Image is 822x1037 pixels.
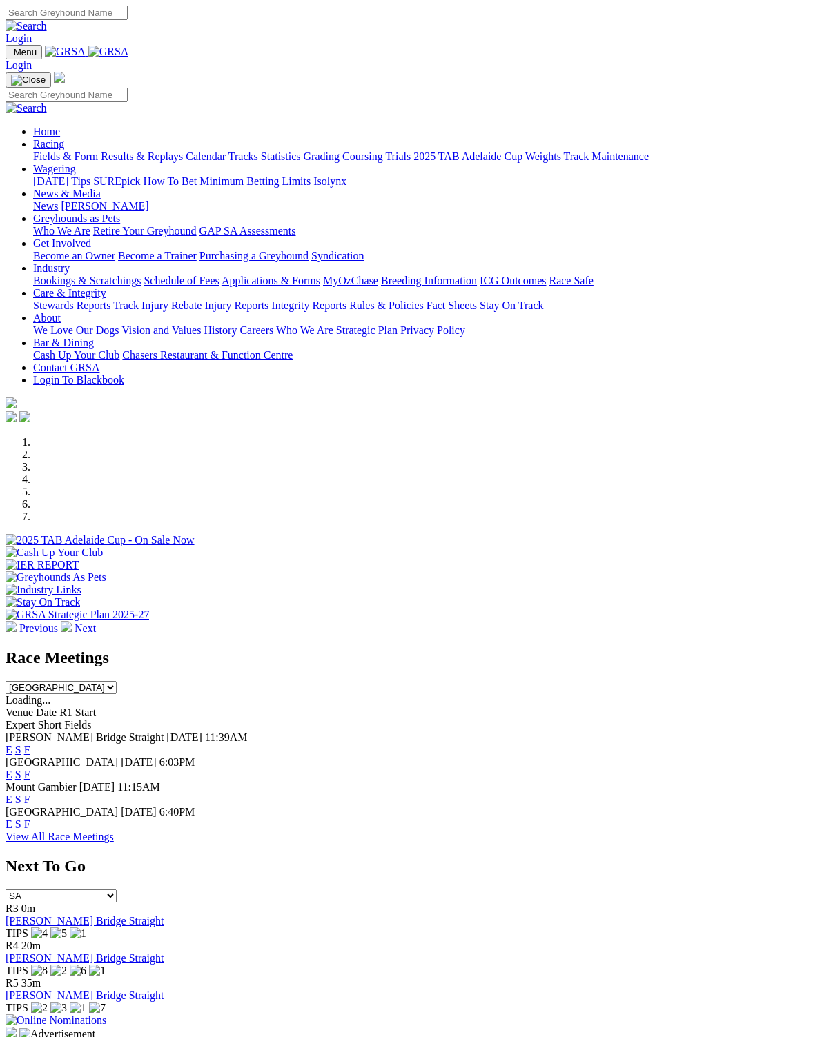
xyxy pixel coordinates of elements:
a: E [6,744,12,755]
a: Track Injury Rebate [113,299,202,311]
img: Stay On Track [6,596,80,609]
a: Become a Trainer [118,250,197,261]
a: E [6,818,12,830]
a: Wagering [33,163,76,175]
a: Privacy Policy [400,324,465,336]
a: Statistics [261,150,301,162]
div: Get Involved [33,250,816,262]
a: Grading [304,150,340,162]
img: 5 [50,927,67,940]
a: Fact Sheets [427,299,477,311]
img: 4 [31,927,48,940]
a: Tracks [228,150,258,162]
a: History [204,324,237,336]
img: 3 [50,1002,67,1014]
h2: Race Meetings [6,649,816,667]
span: TIPS [6,965,28,976]
img: logo-grsa-white.png [6,397,17,408]
a: [PERSON_NAME] Bridge Straight [6,915,164,927]
a: Track Maintenance [564,150,649,162]
div: Wagering [33,175,816,188]
span: TIPS [6,1002,28,1014]
img: 1 [70,927,86,940]
div: Greyhounds as Pets [33,225,816,237]
a: Minimum Betting Limits [199,175,311,187]
a: SUREpick [93,175,140,187]
a: Stay On Track [480,299,543,311]
a: Weights [525,150,561,162]
a: News [33,200,58,212]
a: [PERSON_NAME] Bridge Straight [6,989,164,1001]
img: 7 [89,1002,106,1014]
a: E [6,769,12,780]
a: Login To Blackbook [33,374,124,386]
img: Close [11,75,46,86]
a: Racing [33,138,64,150]
a: S [15,793,21,805]
span: 6:40PM [159,806,195,818]
a: Bookings & Scratchings [33,275,141,286]
span: [DATE] [79,781,115,793]
a: Home [33,126,60,137]
div: About [33,324,816,337]
a: MyOzChase [323,275,378,286]
a: Coursing [342,150,383,162]
a: S [15,769,21,780]
span: R4 [6,940,19,951]
a: Login [6,59,32,71]
span: Loading... [6,694,50,706]
span: [PERSON_NAME] Bridge Straight [6,731,164,743]
img: IER REPORT [6,559,79,571]
span: Short [38,719,62,731]
div: Bar & Dining [33,349,816,362]
a: View All Race Meetings [6,831,114,842]
span: Menu [14,47,37,57]
a: Purchasing a Greyhound [199,250,309,261]
a: News & Media [33,188,101,199]
img: Industry Links [6,584,81,596]
span: R1 Start [59,707,96,718]
span: R3 [6,902,19,914]
a: F [24,818,30,830]
span: Next [75,622,96,634]
img: GRSA [88,46,129,58]
img: Cash Up Your Club [6,546,103,559]
img: Greyhounds As Pets [6,571,106,584]
a: Care & Integrity [33,287,106,299]
div: Racing [33,150,816,163]
img: Online Nominations [6,1014,106,1027]
a: F [24,744,30,755]
a: Bar & Dining [33,337,94,348]
span: Date [36,707,57,718]
img: 2 [50,965,67,977]
a: [PERSON_NAME] [61,200,148,212]
a: Race Safe [549,275,593,286]
img: 1 [70,1002,86,1014]
a: F [24,793,30,805]
span: Expert [6,719,35,731]
a: Cash Up Your Club [33,349,119,361]
span: [DATE] [166,731,202,743]
div: News & Media [33,200,816,213]
span: [GEOGRAPHIC_DATA] [6,756,118,768]
img: GRSA Strategic Plan 2025-27 [6,609,149,621]
a: ICG Outcomes [480,275,546,286]
a: Rules & Policies [349,299,424,311]
input: Search [6,88,128,102]
a: Become an Owner [33,250,115,261]
a: Calendar [186,150,226,162]
img: twitter.svg [19,411,30,422]
a: Stewards Reports [33,299,110,311]
img: chevron-right-pager-white.svg [61,621,72,632]
img: GRSA [45,46,86,58]
span: [DATE] [121,806,157,818]
img: 6 [70,965,86,977]
a: Isolynx [313,175,346,187]
button: Toggle navigation [6,45,42,59]
a: 2025 TAB Adelaide Cup [413,150,522,162]
span: Mount Gambier [6,781,77,793]
a: Contact GRSA [33,362,99,373]
a: Login [6,32,32,44]
input: Search [6,6,128,20]
img: 1 [89,965,106,977]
